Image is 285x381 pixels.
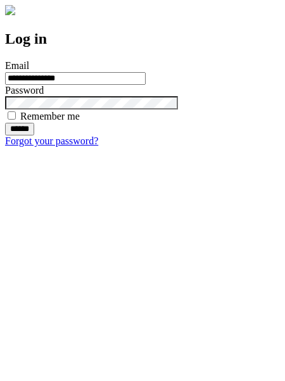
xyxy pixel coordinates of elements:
[5,85,44,96] label: Password
[5,60,29,71] label: Email
[5,135,98,146] a: Forgot your password?
[5,30,280,47] h2: Log in
[5,5,15,15] img: logo-4e3dc11c47720685a147b03b5a06dd966a58ff35d612b21f08c02c0306f2b779.png
[20,111,80,122] label: Remember me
